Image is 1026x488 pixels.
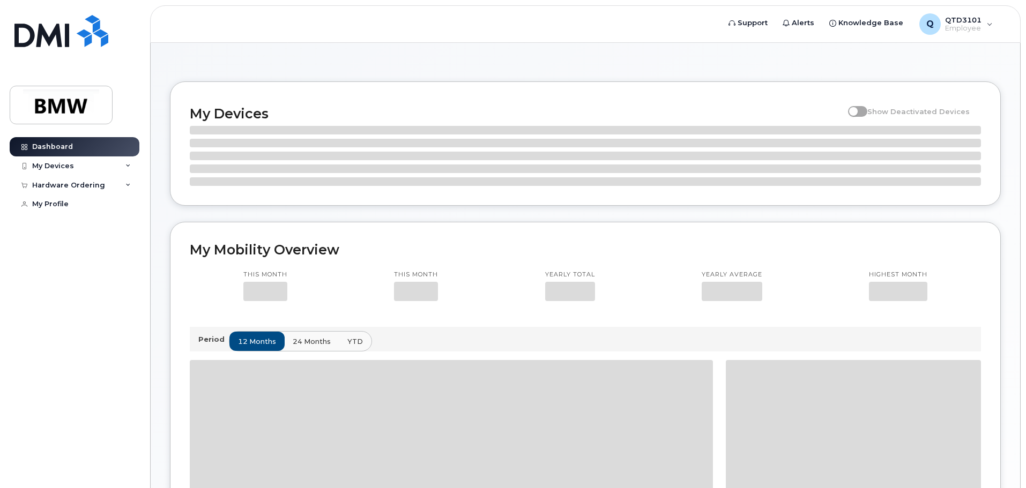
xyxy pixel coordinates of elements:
input: Show Deactivated Devices [848,101,857,110]
p: This month [394,271,438,279]
h2: My Mobility Overview [190,242,981,258]
p: This month [243,271,287,279]
span: YTD [347,336,363,347]
span: 24 months [293,336,331,347]
p: Yearly total [545,271,595,279]
p: Highest month [869,271,927,279]
p: Period [198,334,229,344]
span: Show Deactivated Devices [867,107,970,116]
h2: My Devices [190,106,843,122]
p: Yearly average [702,271,762,279]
